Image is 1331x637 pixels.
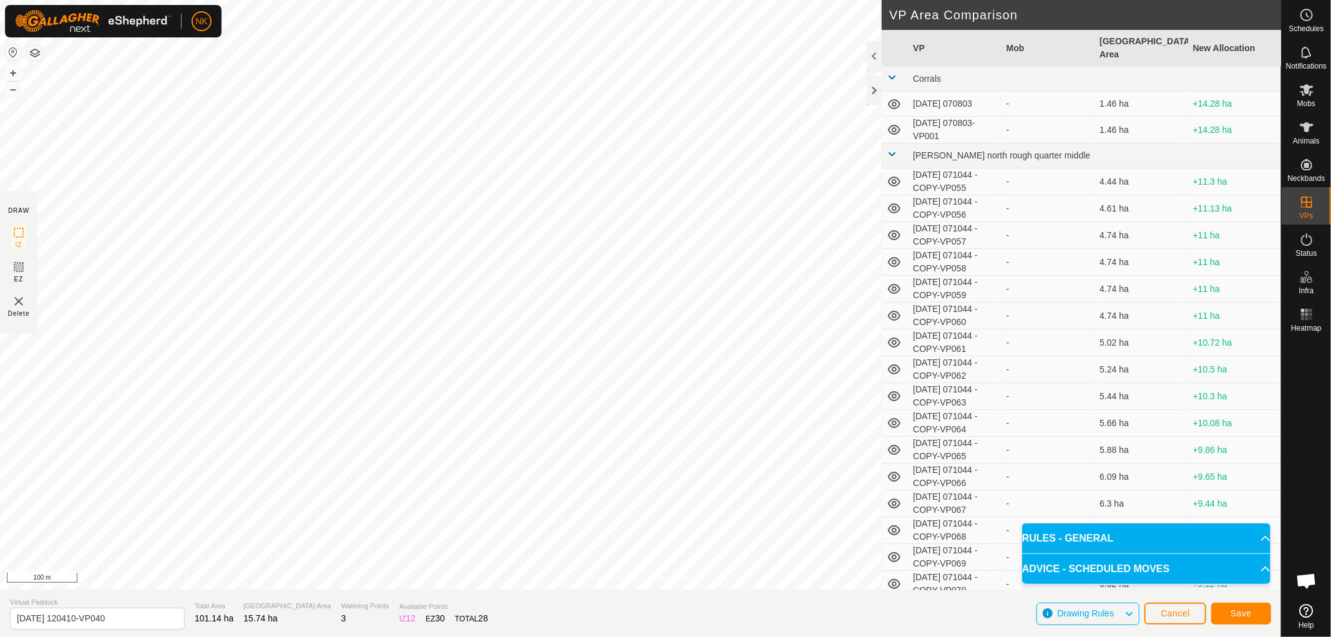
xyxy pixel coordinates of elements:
[908,571,1001,598] td: [DATE] 071044 - COPY-VP070
[1188,410,1281,437] td: +10.08 ha
[195,15,207,28] span: NK
[1188,303,1281,329] td: +11 ha
[15,10,171,32] img: Gallagher Logo
[1161,608,1190,618] span: Cancel
[1288,562,1325,600] div: Open chat
[913,150,1090,160] span: [PERSON_NAME] north rough quarter middle
[1287,175,1325,182] span: Neckbands
[1295,250,1317,257] span: Status
[1188,92,1281,117] td: +14.28 ha
[908,222,1001,249] td: [DATE] 071044 - COPY-VP057
[908,276,1001,303] td: [DATE] 071044 - COPY-VP059
[1095,329,1187,356] td: 5.02 ha
[1188,222,1281,249] td: +11 ha
[1299,287,1314,294] span: Infra
[908,356,1001,383] td: [DATE] 071044 - COPY-VP062
[908,490,1001,517] td: [DATE] 071044 - COPY-VP067
[1095,195,1187,222] td: 4.61 ha
[243,613,278,623] span: 15.74 ha
[1007,124,1090,137] div: -
[908,329,1001,356] td: [DATE] 071044 - COPY-VP061
[6,66,21,80] button: +
[1095,410,1187,437] td: 5.66 ha
[591,573,638,585] a: Privacy Policy
[1291,324,1322,332] span: Heatmap
[1007,256,1090,269] div: -
[1299,212,1313,220] span: VPs
[889,7,1281,22] h2: VP Area Comparison
[908,437,1001,464] td: [DATE] 071044 - COPY-VP065
[1188,490,1281,517] td: +9.44 ha
[195,613,233,623] span: 101.14 ha
[1299,621,1314,629] span: Help
[908,168,1001,195] td: [DATE] 071044 - COPY-VP055
[1211,603,1271,625] button: Save
[1095,356,1187,383] td: 5.24 ha
[1188,383,1281,410] td: +10.3 ha
[908,195,1001,222] td: [DATE] 071044 - COPY-VP056
[653,573,690,585] a: Contact Us
[243,601,331,611] span: [GEOGRAPHIC_DATA] Area
[908,383,1001,410] td: [DATE] 071044 - COPY-VP063
[1022,531,1114,546] span: RULES - GENERAL
[1007,309,1090,323] div: -
[1007,444,1090,457] div: -
[1057,608,1114,618] span: Drawing Rules
[11,294,26,309] img: VP
[1007,578,1090,591] div: -
[908,117,1001,143] td: [DATE] 070803-VP001
[1188,356,1281,383] td: +10.5 ha
[1095,168,1187,195] td: 4.44 ha
[1007,417,1090,430] div: -
[1231,608,1252,618] span: Save
[426,612,445,625] div: EZ
[14,275,24,284] span: EZ
[1095,249,1187,276] td: 4.74 ha
[8,206,29,215] div: DRAW
[1282,599,1331,634] a: Help
[1289,25,1324,32] span: Schedules
[1007,97,1090,110] div: -
[1188,168,1281,195] td: +11.3 ha
[1188,195,1281,222] td: +11.13 ha
[478,613,488,623] span: 28
[1188,517,1281,544] td: +9.67 ha
[16,240,22,250] span: IZ
[1188,276,1281,303] td: +11 ha
[1095,303,1187,329] td: 4.74 ha
[1007,524,1090,537] div: -
[1144,603,1206,625] button: Cancel
[1095,464,1187,490] td: 6.09 ha
[8,309,30,318] span: Delete
[908,92,1001,117] td: [DATE] 070803
[908,517,1001,544] td: [DATE] 071044 - COPY-VP068
[908,544,1001,571] td: [DATE] 071044 - COPY-VP069
[1095,92,1187,117] td: 1.46 ha
[1297,100,1315,107] span: Mobs
[1095,383,1187,410] td: 5.44 ha
[1022,554,1270,584] p-accordion-header: ADVICE - SCHEDULED MOVES
[1022,562,1169,576] span: ADVICE - SCHEDULED MOVES
[1095,490,1187,517] td: 6.3 ha
[27,46,42,61] button: Map Layers
[1095,30,1187,67] th: [GEOGRAPHIC_DATA] Area
[1095,117,1187,143] td: 1.46 ha
[6,45,21,60] button: Reset Map
[1007,202,1090,215] div: -
[1095,517,1187,544] td: 6.07 ha
[195,601,233,611] span: Total Area
[1188,117,1281,143] td: +14.28 ha
[1188,437,1281,464] td: +9.86 ha
[435,613,445,623] span: 30
[399,601,488,612] span: Available Points
[1007,229,1090,242] div: -
[1286,62,1327,70] span: Notifications
[1007,497,1090,510] div: -
[1002,30,1095,67] th: Mob
[1293,137,1320,145] span: Animals
[1095,276,1187,303] td: 4.74 ha
[1007,470,1090,484] div: -
[1007,363,1090,376] div: -
[908,303,1001,329] td: [DATE] 071044 - COPY-VP060
[341,601,389,611] span: Watering Points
